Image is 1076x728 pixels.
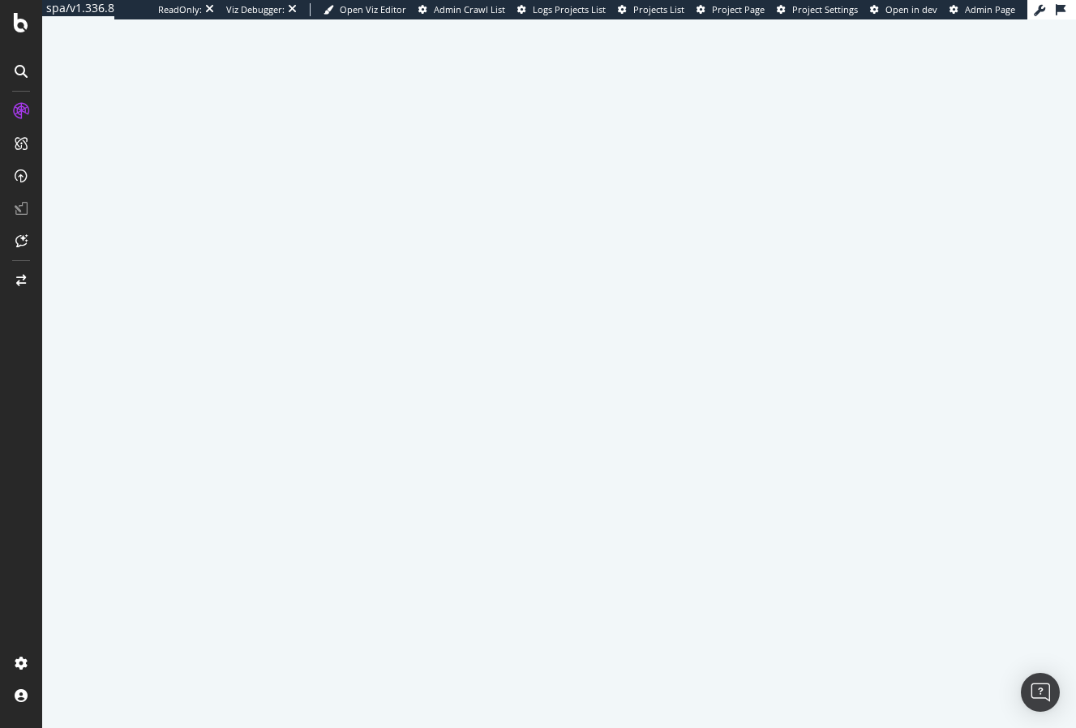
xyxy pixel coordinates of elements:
[1021,673,1060,712] div: Open Intercom Messenger
[418,3,505,16] a: Admin Crawl List
[226,3,285,16] div: Viz Debugger:
[434,3,505,15] span: Admin Crawl List
[870,3,937,16] a: Open in dev
[633,3,684,15] span: Projects List
[517,3,606,16] a: Logs Projects List
[712,3,765,15] span: Project Page
[533,3,606,15] span: Logs Projects List
[340,3,406,15] span: Open Viz Editor
[501,332,618,390] div: animation
[697,3,765,16] a: Project Page
[885,3,937,15] span: Open in dev
[158,3,202,16] div: ReadOnly:
[792,3,858,15] span: Project Settings
[618,3,684,16] a: Projects List
[324,3,406,16] a: Open Viz Editor
[777,3,858,16] a: Project Settings
[965,3,1015,15] span: Admin Page
[950,3,1015,16] a: Admin Page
